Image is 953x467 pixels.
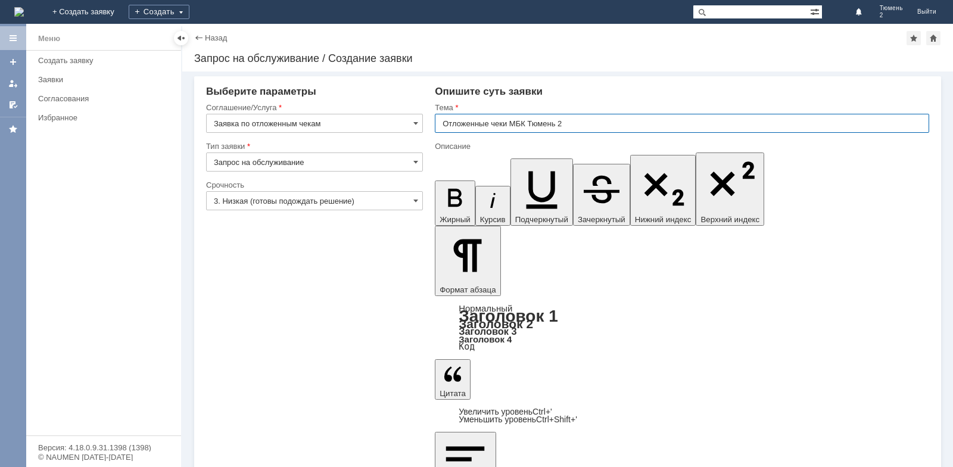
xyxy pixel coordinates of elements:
button: Подчеркнутый [510,158,573,226]
a: Создать заявку [33,51,179,70]
span: Нижний индекс [635,215,692,224]
div: Срочность [206,181,421,189]
a: Заголовок 2 [459,317,533,331]
div: Запрос на обслуживание / Создание заявки [194,52,941,64]
div: Создать [129,5,189,19]
button: Верхний индекс [696,152,764,226]
div: Согласования [38,94,174,103]
span: Выберите параметры [206,86,316,97]
div: Сделать домашней страницей [926,31,940,45]
span: Ctrl+' [532,407,552,416]
button: Формат абзаца [435,226,500,296]
button: Курсив [475,186,510,226]
a: Мои согласования [4,95,23,114]
a: Заголовок 4 [459,334,512,344]
a: Мои заявки [4,74,23,93]
a: Заголовок 1 [459,307,558,325]
a: Код [459,341,475,352]
button: Зачеркнутый [573,164,630,226]
a: Decrease [459,415,577,424]
span: Верхний индекс [700,215,759,224]
span: Расширенный поиск [810,5,822,17]
img: logo [14,7,24,17]
a: Increase [459,407,552,416]
a: Назад [205,33,227,42]
span: Цитата [440,389,466,398]
span: Зачеркнутый [578,215,625,224]
a: Согласования [33,89,179,108]
div: Тип заявки [206,142,421,150]
span: Формат абзаца [440,285,496,294]
span: Тюмень [880,5,903,12]
div: Формат абзаца [435,304,929,351]
span: Ctrl+Shift+' [536,415,577,424]
a: Перейти на домашнюю страницу [14,7,24,17]
a: Создать заявку [4,52,23,71]
div: Добавить в избранное [907,31,921,45]
div: Заявки [38,75,174,84]
span: Курсив [480,215,506,224]
button: Цитата [435,359,471,400]
div: Цитата [435,408,929,424]
div: Скрыть меню [174,31,188,45]
button: Нижний индекс [630,155,696,226]
span: Жирный [440,215,471,224]
span: 2 [880,12,903,19]
div: Избранное [38,113,161,122]
div: Тема [435,104,927,111]
button: Жирный [435,180,475,226]
div: Версия: 4.18.0.9.31.1398 (1398) [38,444,169,452]
div: Меню [38,32,60,46]
div: Описание [435,142,927,150]
a: Заявки [33,70,179,89]
div: © NAUMEN [DATE]-[DATE] [38,453,169,461]
div: Создать заявку [38,56,174,65]
span: Подчеркнутый [515,215,568,224]
span: Опишите суть заявки [435,86,543,97]
a: Нормальный [459,303,512,313]
div: Соглашение/Услуга [206,104,421,111]
a: Заголовок 3 [459,326,516,337]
